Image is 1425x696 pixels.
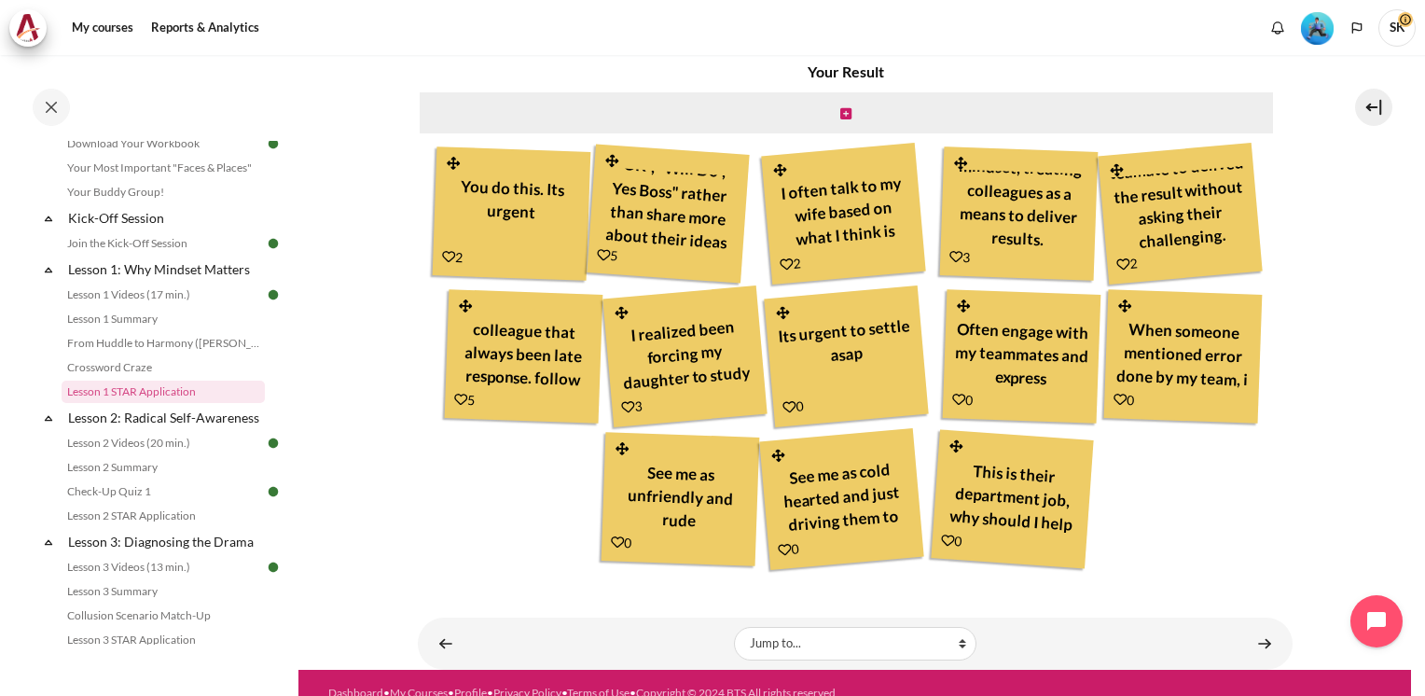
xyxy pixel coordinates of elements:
[769,449,787,463] i: Drag and drop this note
[778,543,792,557] i: Add a Like
[611,454,749,536] div: See me as unfriendly and rude
[65,205,265,230] a: Kick-Off Session
[265,135,282,152] img: Done
[65,529,265,554] a: Lesson 3: Diagnosing the Drama
[39,533,58,551] span: Collapse
[614,309,755,397] div: I realized been forcing my daughter to study without asking about her problem.
[1114,312,1252,394] div: When someone mentioned error done by my team, i always assume it's the same person
[955,299,972,313] i: Drag and drop this note
[1116,299,1133,313] i: Drag and drop this note
[948,439,964,453] i: Drag and drop this note
[454,312,592,394] div: colleague that always been late response. follow up with him and he might feel annoying
[65,9,140,47] a: My courses
[265,235,282,252] img: Done
[950,169,1088,251] div: I've had a transactional mindset, treating colleagues as a means to deliver results.
[39,409,58,427] span: Collapse
[1378,9,1416,47] span: SK
[780,258,794,271] i: Add a Like
[9,9,56,47] a: Architeck Architeck
[597,244,618,265] div: 5
[62,480,265,503] a: Check-Up Quiz 1
[62,181,265,203] a: Your Buddy Group!
[62,456,265,479] a: Lesson 2 Summary
[772,166,914,255] div: I often talk to my wife based on what I think is right, without considering how she feels.
[1116,253,1139,274] div: 2
[770,452,912,540] div: See me as cold hearted and just driving them to deliver results without human touch
[418,61,1275,83] h4: Your Result
[941,530,962,550] div: 0
[454,393,467,406] i: Add a Like
[62,556,265,578] a: Lesson 3 Videos (13 min.)
[65,405,265,430] a: Lesson 2: Radical Self-Awareness
[265,435,282,452] img: Done
[1343,14,1371,42] button: Languages
[1114,393,1127,406] i: Add a Like
[1116,258,1130,271] i: Add a Like
[1264,14,1292,42] div: Show notification window with no new notifications
[442,246,463,267] div: 2
[62,284,265,306] a: Lesson 1 Videos (17 min.)
[621,400,635,414] i: Add a Like
[442,250,455,263] i: Add a Like
[454,389,476,410] div: 5
[953,157,970,171] i: Drag and drop this note
[775,309,917,397] div: Its urgent to settle asap
[613,306,630,320] i: Drag and drop this note
[145,9,266,47] a: Reports & Analytics
[1294,10,1341,45] a: Level #3
[942,452,1082,539] div: This is their department job, why should I help out? Let them figure it out!
[427,625,464,661] a: ◄ Crossword Craze
[39,209,58,228] span: Collapse
[780,253,802,274] div: 2
[62,157,265,179] a: Your Most Important "Faces & Places"
[62,332,265,355] a: From Huddle to Harmony ([PERSON_NAME]'s Story)
[1109,166,1251,255] div: I realised i just chasing my teamate to delived the result without asking their challenging.
[443,169,581,251] div: You do this. Its urgent
[614,442,630,456] i: Drag and drop this note
[62,505,265,527] a: Lesson 2 STAR Application
[62,132,265,155] a: Download Your Workbook
[62,629,265,651] a: Lesson 3 STAR Application
[952,312,1090,394] div: Often engage with my teammates and express appreciation for their effort & contribution on the tasks
[1378,9,1416,47] a: User menu
[457,299,474,313] i: Drag and drop this note
[771,163,789,177] i: Drag and drop this note
[952,389,974,410] div: 0
[265,483,282,500] img: Done
[1301,12,1334,45] img: Level #3
[774,306,792,320] i: Drag and drop this note
[941,534,955,548] i: Add a Like
[65,257,265,282] a: Lesson 1: Why Mindset Matters
[15,14,41,42] img: Architeck
[782,400,796,414] i: Add a Like
[62,232,265,255] a: Join the Kick-Off Session
[777,538,799,560] div: 0
[62,381,265,403] a: Lesson 1 STAR Application
[1108,163,1126,177] i: Drag and drop this note
[597,248,611,262] i: Add a Like
[952,393,965,406] i: Add a Like
[611,532,632,552] div: 0
[62,356,265,379] a: Crossword Craze
[603,154,620,168] i: Drag and drop this note
[265,559,282,576] img: Done
[62,605,265,627] a: Collusion Scenario Match-Up
[782,396,804,417] div: 0
[62,432,265,454] a: Lesson 2 Videos (20 min.)
[840,107,851,120] i: Create new note in this column
[599,167,739,254] div: staff only will reply, "Noted", "OK", "Will Do", Yes Boss" rather than share more about their ideas
[446,157,463,171] i: Drag and drop this note
[1114,389,1135,410] div: 0
[611,536,624,549] i: Add a Like
[265,286,282,303] img: Done
[39,260,58,279] span: Collapse
[62,308,265,330] a: Lesson 1 Summary
[949,246,971,267] div: 3
[949,250,962,263] i: Add a Like
[1301,10,1334,45] div: Level #3
[62,580,265,603] a: Lesson 3 Summary
[620,396,643,417] div: 3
